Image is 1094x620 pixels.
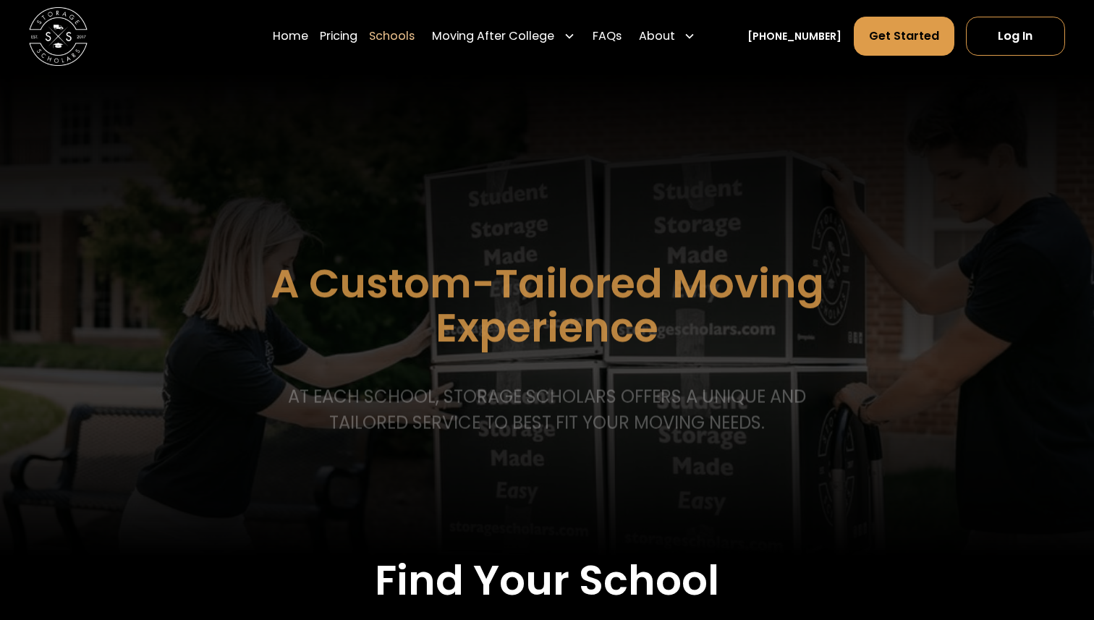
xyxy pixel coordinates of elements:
[198,262,896,350] h1: A Custom-Tailored Moving Experience
[426,16,580,56] div: Moving After College
[29,7,88,66] img: Storage Scholars main logo
[29,556,1065,606] h2: Find Your School
[593,16,622,56] a: FAQs
[966,17,1065,56] a: Log In
[369,16,415,56] a: Schools
[432,27,554,45] div: Moving After College
[633,16,701,56] div: About
[639,27,675,45] div: About
[747,29,841,44] a: [PHONE_NUMBER]
[281,384,813,436] p: At each school, storage scholars offers a unique and tailored service to best fit your Moving needs.
[320,16,357,56] a: Pricing
[273,16,308,56] a: Home
[854,17,954,56] a: Get Started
